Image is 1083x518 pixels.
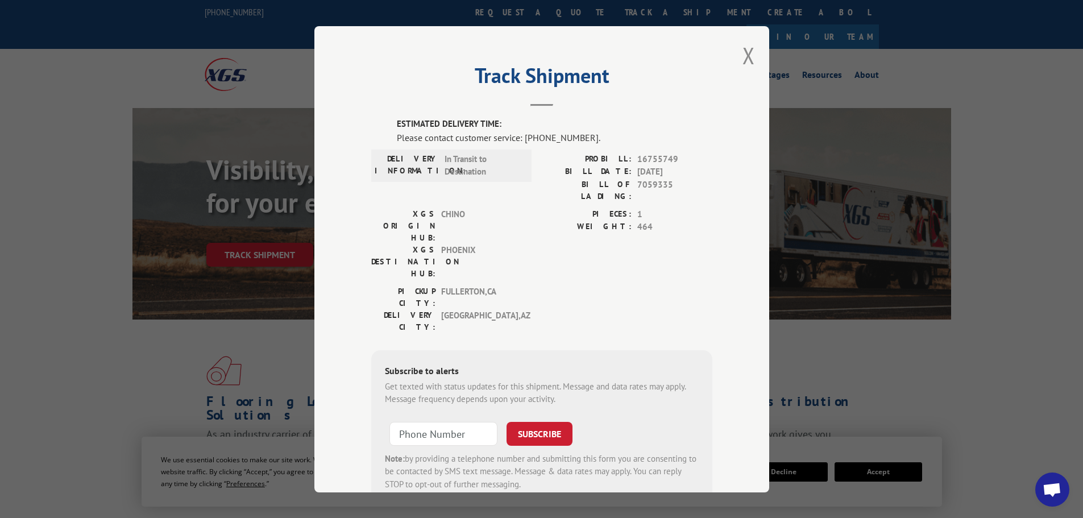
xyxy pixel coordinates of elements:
[389,421,497,445] input: Phone Number
[385,452,699,491] div: by providing a telephone number and submitting this form you are consenting to be contacted by SM...
[637,152,712,165] span: 16755749
[385,453,405,463] strong: Note:
[542,165,632,179] label: BILL DATE:
[371,208,435,243] label: XGS ORIGIN HUB:
[542,178,632,202] label: BILL OF LADING:
[441,243,518,279] span: PHOENIX
[542,221,632,234] label: WEIGHT:
[371,68,712,89] h2: Track Shipment
[742,40,755,71] button: Close modal
[507,421,572,445] button: SUBSCRIBE
[397,118,712,131] label: ESTIMATED DELIVERY TIME:
[637,221,712,234] span: 464
[542,152,632,165] label: PROBILL:
[375,152,439,178] label: DELIVERY INFORMATION:
[637,178,712,202] span: 7059335
[637,208,712,221] span: 1
[441,285,518,309] span: FULLERTON , CA
[385,363,699,380] div: Subscribe to alerts
[371,285,435,309] label: PICKUP CITY:
[542,208,632,221] label: PIECES:
[1035,473,1069,507] div: Open chat
[371,309,435,333] label: DELIVERY CITY:
[371,243,435,279] label: XGS DESTINATION HUB:
[441,208,518,243] span: CHINO
[385,380,699,405] div: Get texted with status updates for this shipment. Message and data rates may apply. Message frequ...
[441,309,518,333] span: [GEOGRAPHIC_DATA] , AZ
[445,152,521,178] span: In Transit to Destination
[397,130,712,144] div: Please contact customer service: [PHONE_NUMBER].
[637,165,712,179] span: [DATE]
